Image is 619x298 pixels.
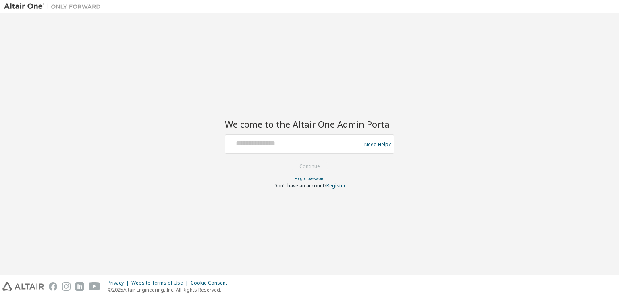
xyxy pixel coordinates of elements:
div: Cookie Consent [191,280,232,286]
p: © 2025 Altair Engineering, Inc. All Rights Reserved. [108,286,232,293]
img: altair_logo.svg [2,282,44,291]
div: Privacy [108,280,131,286]
img: instagram.svg [62,282,71,291]
img: facebook.svg [49,282,57,291]
img: Altair One [4,2,105,10]
a: Forgot password [295,176,325,181]
div: Website Terms of Use [131,280,191,286]
span: Don't have an account? [274,182,326,189]
a: Register [326,182,346,189]
img: youtube.svg [89,282,100,291]
img: linkedin.svg [75,282,84,291]
h2: Welcome to the Altair One Admin Portal [225,118,394,130]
